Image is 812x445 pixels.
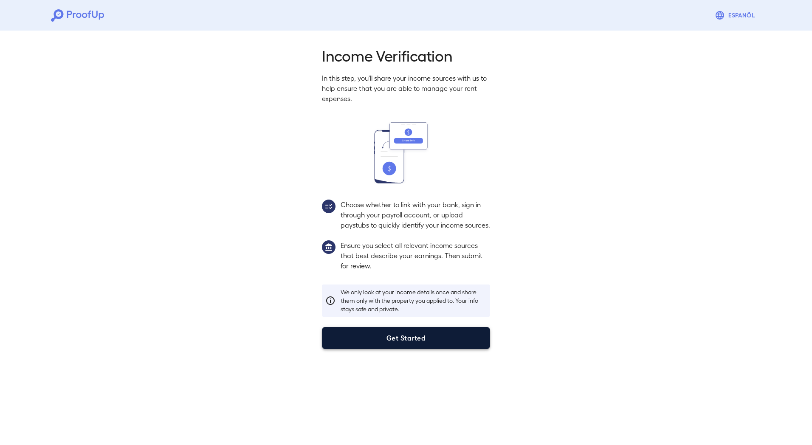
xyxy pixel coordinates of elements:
p: We only look at your income details once and share them only with the property you applied to. Yo... [341,288,487,313]
p: Ensure you select all relevant income sources that best describe your earnings. Then submit for r... [341,240,490,271]
img: group1.svg [322,240,336,254]
img: transfer_money.svg [374,122,438,183]
button: Get Started [322,327,490,349]
img: group2.svg [322,200,336,213]
p: In this step, you'll share your income sources with us to help ensure that you are able to manage... [322,73,490,104]
button: Espanõl [711,7,761,24]
h2: Income Verification [322,46,490,65]
p: Choose whether to link with your bank, sign in through your payroll account, or upload paystubs t... [341,200,490,230]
